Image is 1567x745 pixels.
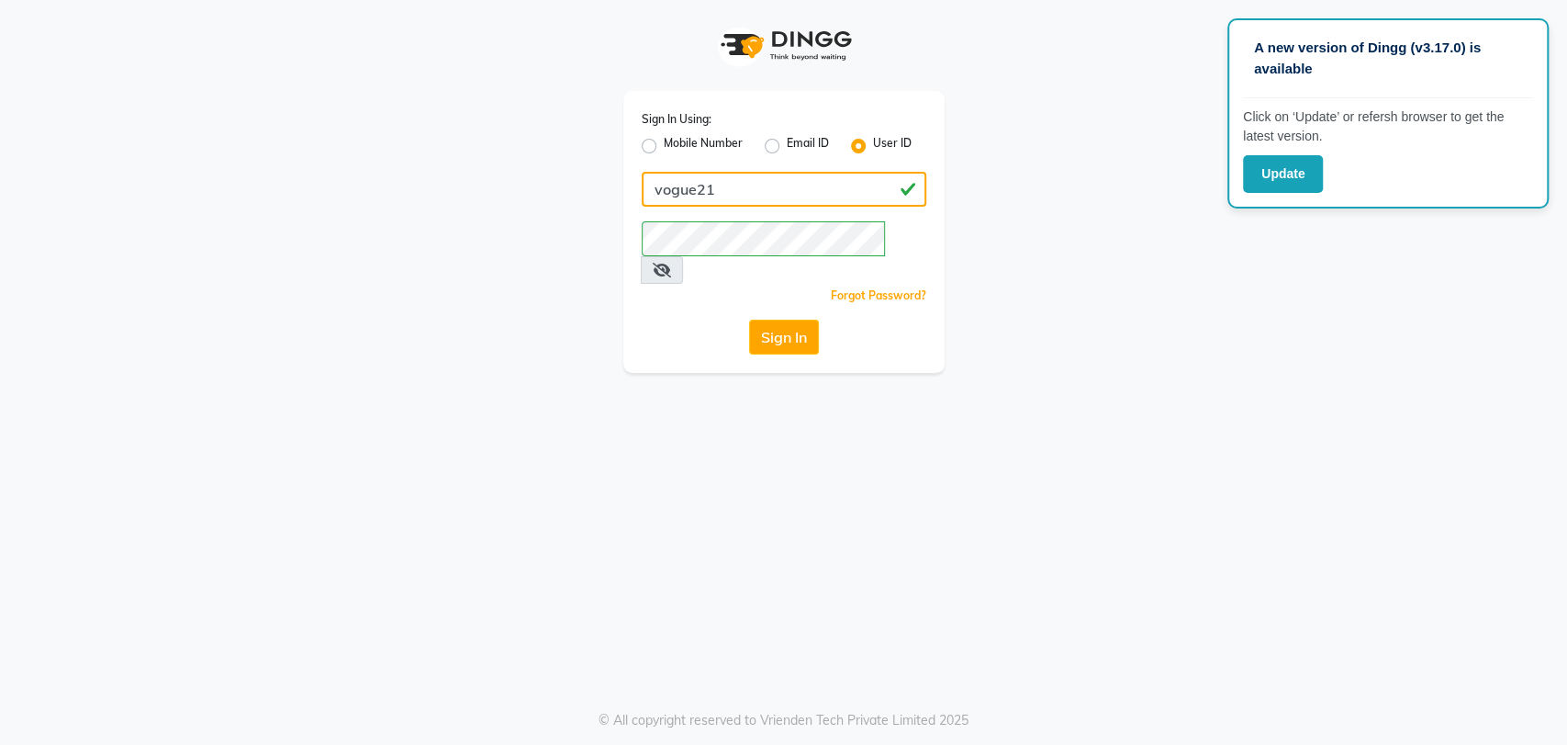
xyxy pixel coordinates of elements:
[749,320,819,355] button: Sign In
[1243,155,1323,193] button: Update
[787,135,829,157] label: Email ID
[664,135,743,157] label: Mobile Number
[642,111,711,128] label: Sign In Using:
[873,135,912,157] label: User ID
[831,288,926,302] a: Forgot Password?
[642,221,885,256] input: Username
[711,18,857,73] img: logo1.svg
[642,172,926,207] input: Username
[1243,107,1533,146] p: Click on ‘Update’ or refersh browser to get the latest version.
[1254,38,1522,79] p: A new version of Dingg (v3.17.0) is available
